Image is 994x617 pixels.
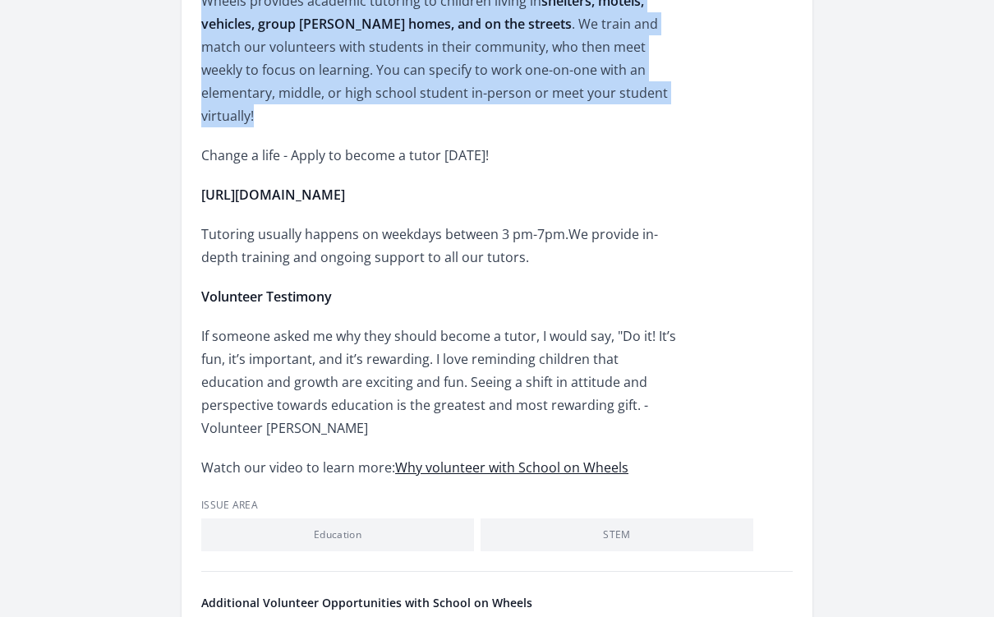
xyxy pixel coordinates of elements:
[201,144,682,167] p: Change a life - Apply to become a tutor [DATE]!
[201,499,793,512] h3: Issue area
[201,223,682,269] p: Tutoring usually happens on weekdays between 3 pm-7pm. We provide in-depth training and ongoing s...
[201,186,345,204] strong: [URL][DOMAIN_NAME]
[201,595,793,611] h4: Additional Volunteer Opportunities with School on Wheels
[395,458,628,477] a: Why volunteer with School on Wheels
[201,288,332,306] strong: Volunteer Testimony
[481,518,753,551] li: STEM
[201,456,682,479] p: Watch our video to learn more:
[201,518,474,551] li: Education
[201,325,682,440] p: If someone asked me why they should become a tutor, I would say, "Do it! It’s fun, it’s important...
